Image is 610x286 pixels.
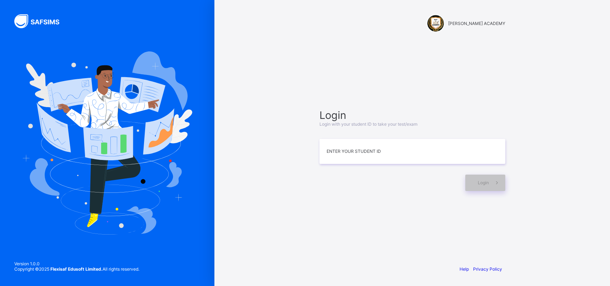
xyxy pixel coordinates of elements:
strong: Flexisaf Edusoft Limited. [50,266,103,272]
a: Help [460,266,469,272]
span: Version 1.0.0 [14,261,139,266]
a: Privacy Policy [473,266,502,272]
img: SAFSIMS Logo [14,14,68,28]
span: Login [478,180,489,185]
span: [PERSON_NAME] ACADEMY [448,21,505,26]
span: Login [319,109,505,121]
img: Hero Image [22,51,192,234]
span: Copyright © 2025 All rights reserved. [14,266,139,272]
span: Login with your student ID to take your test/exam [319,121,417,127]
